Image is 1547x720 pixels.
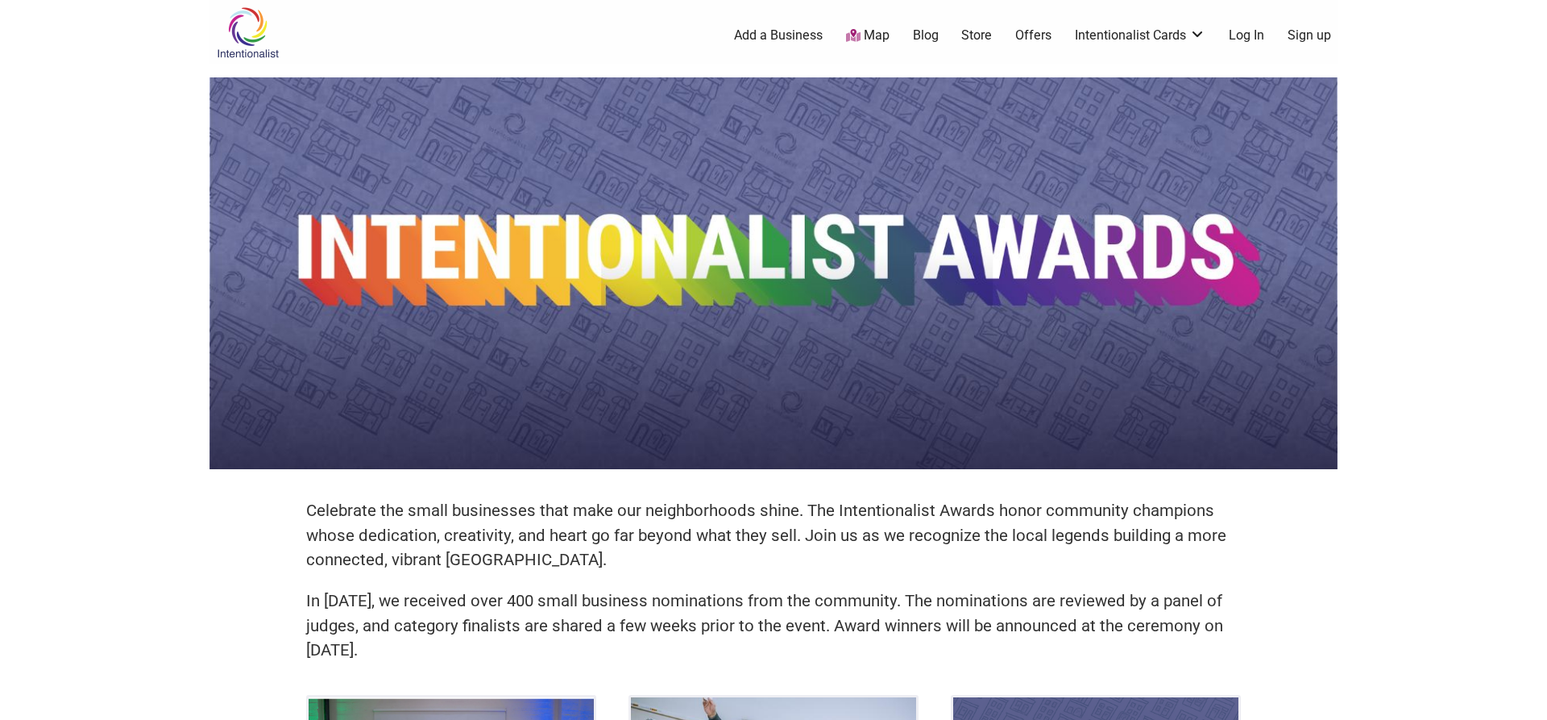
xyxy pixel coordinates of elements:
[209,6,286,59] img: Intentionalist
[1288,27,1331,44] a: Sign up
[913,27,939,44] a: Blog
[734,27,823,44] a: Add a Business
[846,27,890,45] a: Map
[1075,27,1205,44] a: Intentionalist Cards
[306,498,1241,572] p: Celebrate the small businesses that make our neighborhoods shine. The Intentionalist Awards honor...
[306,589,1241,663] p: In [DATE], we received over 400 small business nominations from the community. The nominations ar...
[961,27,992,44] a: Store
[1229,27,1264,44] a: Log In
[1015,27,1051,44] a: Offers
